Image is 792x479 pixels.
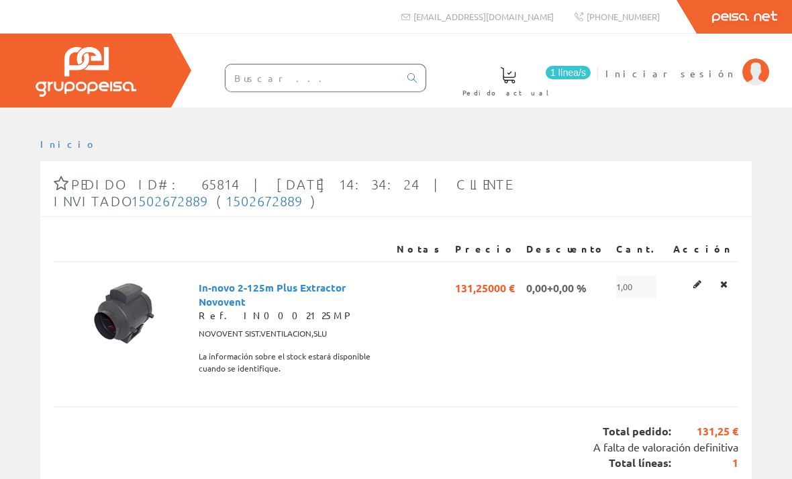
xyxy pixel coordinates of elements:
th: Precio [450,237,521,261]
a: 1502672889 [226,193,311,209]
span: [EMAIL_ADDRESS][DOMAIN_NAME] [413,11,554,22]
a: 1 línea/s Pedido actual [449,56,594,105]
span: La información sobre el stock estará disponible cuando se identifique. [199,345,386,368]
a: Eliminar [716,275,732,293]
span: 131,25 € [671,424,738,439]
span: Pedido ID#: 65814 | [DATE] 14:34:24 | Cliente Invitado ( ) [54,176,509,209]
span: In-novo 2-125m Plus Extractor Novovent [199,275,386,298]
span: Pedido actual [462,86,554,99]
th: Acción [668,237,738,261]
input: Buscar ... [226,64,399,91]
img: Foto artículo In-novo 2-125m Plus Extractor Novovent (192x107.904) [59,275,188,348]
span: [PHONE_NUMBER] [587,11,660,22]
a: 1502672889 [131,193,216,209]
span: 1 línea/s [546,66,591,79]
a: Iniciar sesión [605,56,769,69]
a: Editar [689,275,705,293]
span: NOVOVENT SIST.VENTILACION,SLU [199,322,327,345]
span: 0,00+0,00 % [526,275,587,298]
span: 131,25000 € [455,275,515,298]
th: Cant. [611,237,668,261]
th: Notas [391,237,450,261]
img: Grupo Peisa [36,47,136,97]
span: Iniciar sesión [605,67,736,80]
th: Descuento [521,237,611,261]
div: Ref. IN0002125MP [199,309,386,322]
span: 1 [671,455,738,471]
a: Inicio [40,138,97,150]
span: A falta de valoración definitiva [593,440,738,453]
span: 1,00 [616,275,656,298]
